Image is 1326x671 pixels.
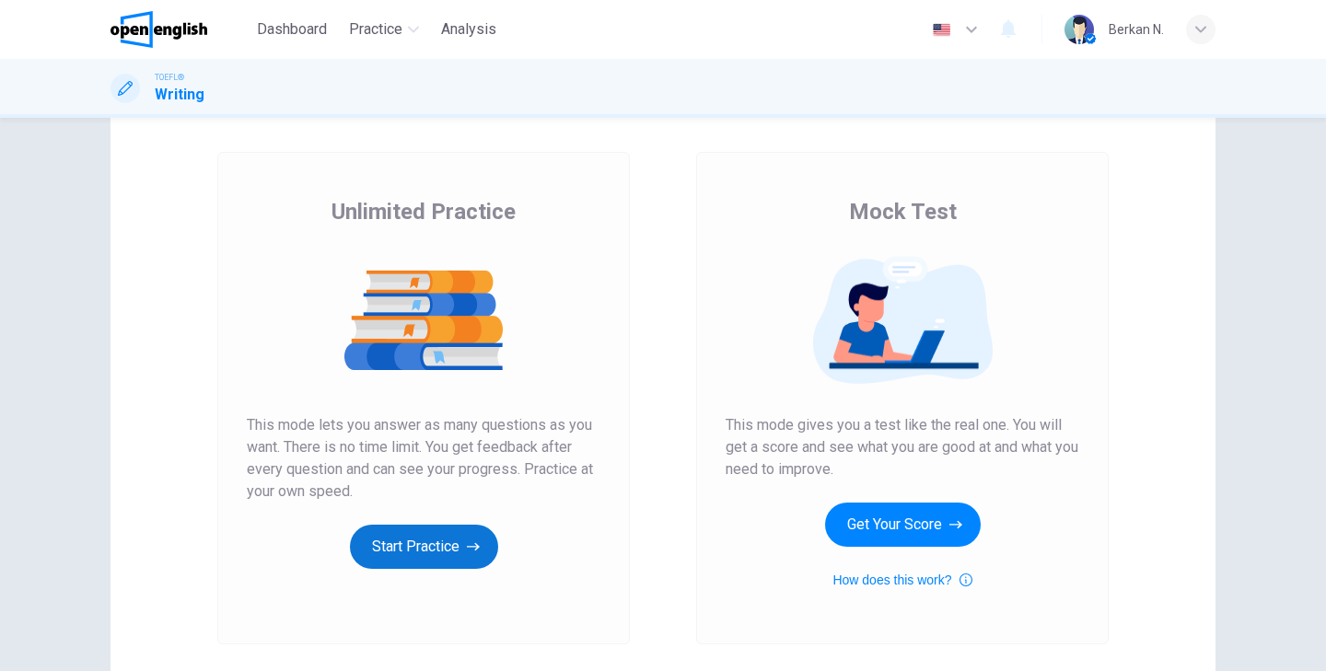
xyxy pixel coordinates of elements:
[726,414,1079,480] span: This mode gives you a test like the real one. You will get a score and see what you are good at a...
[155,84,204,106] h1: Writing
[441,18,496,40] span: Analysis
[849,197,957,226] span: Mock Test
[1109,18,1164,40] div: Berkan N.
[930,23,953,37] img: en
[110,11,207,48] img: OpenEnglish logo
[825,503,981,547] button: Get Your Score
[434,13,504,46] button: Analysis
[257,18,327,40] span: Dashboard
[250,13,334,46] button: Dashboard
[832,569,971,591] button: How does this work?
[1064,15,1094,44] img: Profile picture
[247,414,600,503] span: This mode lets you answer as many questions as you want. There is no time limit. You get feedback...
[342,13,426,46] button: Practice
[155,71,184,84] span: TOEFL®
[110,11,250,48] a: OpenEnglish logo
[350,525,498,569] button: Start Practice
[331,197,516,226] span: Unlimited Practice
[349,18,402,40] span: Practice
